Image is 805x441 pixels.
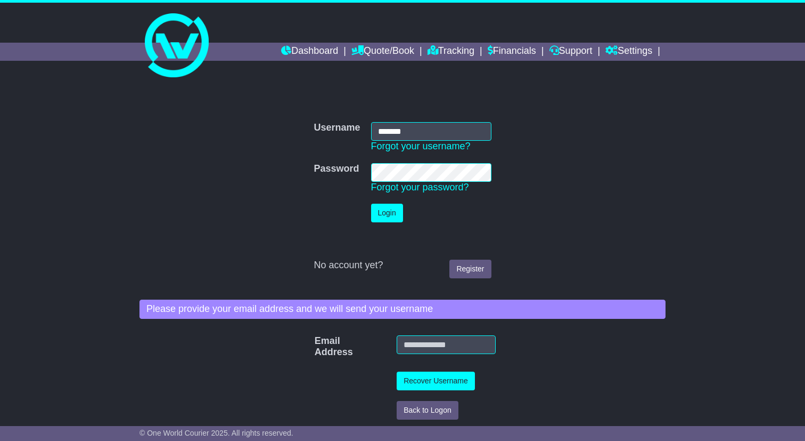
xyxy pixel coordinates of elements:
a: Quote/Book [351,43,414,61]
label: Email Address [309,335,328,358]
a: Forgot your username? [371,141,471,151]
a: Register [449,260,491,278]
button: Login [371,204,403,222]
a: Support [549,43,593,61]
label: Password [314,163,359,175]
label: Username [314,122,360,134]
span: © One World Courier 2025. All rights reserved. [139,429,293,437]
a: Dashboard [281,43,338,61]
div: No account yet? [314,260,491,271]
a: Tracking [428,43,474,61]
a: Financials [488,43,536,61]
div: Please provide your email address and we will send your username [139,300,666,319]
a: Forgot your password? [371,182,469,193]
button: Back to Logon [397,401,458,420]
button: Recover Username [397,372,475,390]
a: Settings [605,43,652,61]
